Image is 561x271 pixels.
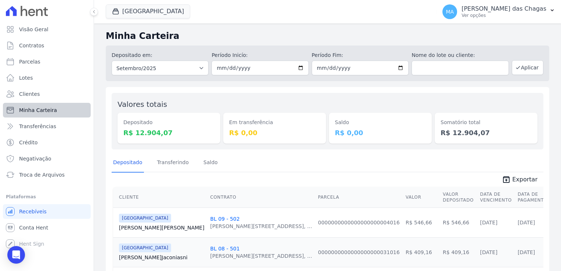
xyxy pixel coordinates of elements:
button: [GEOGRAPHIC_DATA] [106,4,190,18]
dt: Depositado [123,119,214,126]
label: Período Fim: [312,51,409,59]
dd: R$ 12.904,07 [441,128,532,138]
span: Troca de Arquivos [19,171,65,178]
th: Valor [403,187,440,208]
a: Lotes [3,71,91,85]
a: BL 09 - 502 [210,216,240,222]
label: Período Inicío: [211,51,308,59]
td: R$ 409,16 [440,237,477,267]
label: Nome do lote ou cliente: [412,51,508,59]
span: Crédito [19,139,38,146]
button: Aplicar [512,60,543,75]
a: Visão Geral [3,22,91,37]
a: [DATE] [480,220,497,225]
a: [DATE] [518,220,535,225]
a: [PERSON_NAME]Jaconiasni [119,254,205,261]
a: 0000000000000000000004016 [318,220,400,225]
a: Transferências [3,119,91,134]
a: Conta Hent [3,220,91,235]
dd: R$ 12.904,07 [123,128,214,138]
a: Contratos [3,38,91,53]
a: Negativação [3,151,91,166]
a: Recebíveis [3,204,91,219]
div: [PERSON_NAME][STREET_ADDRESS], ... [210,252,312,260]
a: unarchive Exportar [496,175,543,185]
span: Conta Hent [19,224,48,231]
td: R$ 409,16 [403,237,440,267]
a: Saldo [202,153,219,173]
span: Transferências [19,123,56,130]
td: R$ 546,66 [403,207,440,237]
td: R$ 546,66 [440,207,477,237]
dd: R$ 0,00 [229,128,320,138]
th: Valor Depositado [440,187,477,208]
th: Contrato [207,187,315,208]
a: Depositado [112,153,144,173]
dd: R$ 0,00 [335,128,426,138]
label: Valores totais [117,100,167,109]
a: Transferindo [156,153,191,173]
a: [DATE] [480,249,497,255]
label: Depositado em: [112,52,152,58]
dt: Somatório total [441,119,532,126]
div: Open Intercom Messenger [7,246,25,264]
a: Clientes [3,87,91,101]
th: Data de Vencimento [477,187,515,208]
h2: Minha Carteira [106,29,549,43]
a: Troca de Arquivos [3,167,91,182]
button: MA [PERSON_NAME] das Chagas Ver opções [437,1,561,22]
span: Contratos [19,42,44,49]
a: Crédito [3,135,91,150]
span: MA [446,9,454,14]
i: unarchive [502,175,511,184]
span: Exportar [512,175,538,184]
a: [DATE] [518,249,535,255]
span: Recebíveis [19,208,47,215]
span: Negativação [19,155,51,162]
a: Parcelas [3,54,91,69]
a: BL 08 - 501 [210,246,240,252]
span: Visão Geral [19,26,48,33]
a: Minha Carteira [3,103,91,118]
p: Ver opções [462,12,546,18]
a: [PERSON_NAME][PERSON_NAME] [119,224,205,231]
div: Plataformas [6,192,88,201]
th: Data de Pagamento [515,187,550,208]
span: Clientes [19,90,40,98]
dt: Em transferência [229,119,320,126]
dt: Saldo [335,119,426,126]
div: [PERSON_NAME][STREET_ADDRESS], ... [210,223,312,230]
a: 0000000000000000000031016 [318,249,400,255]
p: [PERSON_NAME] das Chagas [462,5,546,12]
span: Minha Carteira [19,106,57,114]
th: Parcela [315,187,403,208]
span: Parcelas [19,58,40,65]
th: Cliente [113,187,207,208]
span: Lotes [19,74,33,82]
span: [GEOGRAPHIC_DATA] [119,243,171,252]
span: [GEOGRAPHIC_DATA] [119,214,171,223]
